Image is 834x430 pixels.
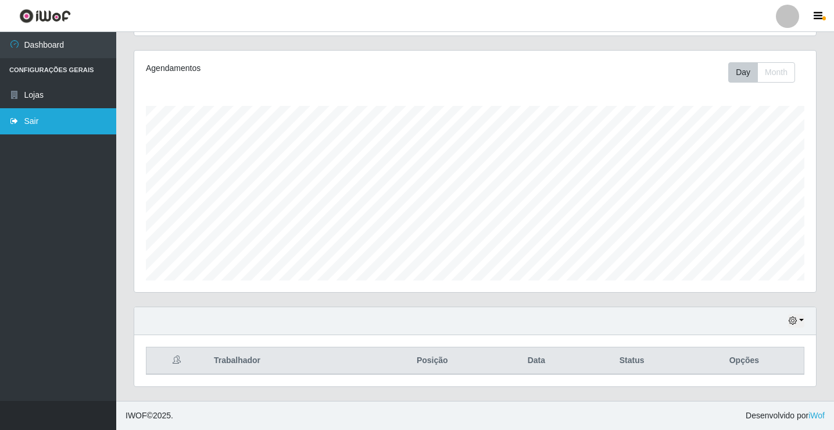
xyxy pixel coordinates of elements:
th: Trabalhador [207,347,371,375]
th: Data [493,347,579,375]
button: Day [728,62,758,83]
button: Month [757,62,795,83]
span: IWOF [126,411,147,420]
img: CoreUI Logo [19,9,71,23]
th: Posição [371,347,493,375]
th: Opções [685,347,804,375]
div: First group [728,62,795,83]
span: Desenvolvido por [746,410,825,422]
div: Agendamentos [146,62,410,74]
th: Status [579,347,685,375]
a: iWof [808,411,825,420]
span: © 2025 . [126,410,173,422]
div: Toolbar with button groups [728,62,804,83]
